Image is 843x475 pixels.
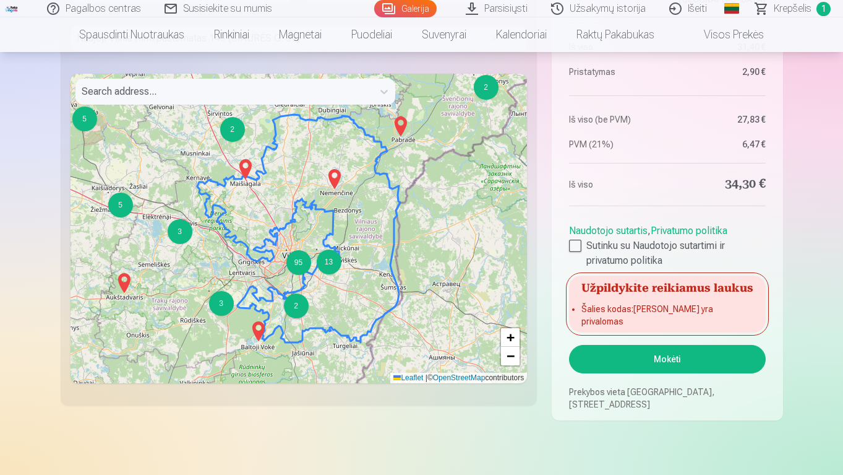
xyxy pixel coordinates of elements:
[569,113,661,126] dt: Iš viso (be PVM)
[674,138,766,150] dd: 6,47 €
[5,5,19,12] img: /fa5
[72,106,73,107] div: 5
[674,113,766,126] dd: 27,83 €
[264,17,336,52] a: Magnetai
[774,1,811,16] span: Krepšelis
[283,293,285,294] div: 2
[569,225,648,237] a: Naudotojo sutartis
[501,347,520,365] a: Zoom out
[669,17,779,52] a: Visos prekės
[507,329,515,345] span: +
[569,276,765,298] h5: Užpildykite reikiamus laukus
[284,294,309,318] div: 2
[569,219,765,268] div: ,
[316,249,317,250] div: 13
[581,303,753,328] li: Šalies kodas : [PERSON_NAME] yra privalomas
[816,2,831,16] span: 1
[569,176,661,193] dt: Iš viso
[236,154,255,184] img: Marker
[325,164,344,194] img: Marker
[72,107,97,131] div: 5
[473,74,474,76] div: 2
[569,238,765,268] label: Sutinku su Naudotojo sutartimi ir privatumo politika
[317,250,341,274] div: 13
[249,316,268,346] img: Marker
[674,66,766,78] dd: 2,90 €
[286,250,287,251] div: 95
[474,75,499,100] div: 2
[569,138,661,150] dt: PVM (21%)
[481,17,562,52] a: Kalendoriai
[220,116,221,118] div: 2
[209,291,234,316] div: 3
[286,250,311,275] div: 95
[393,373,423,382] a: Leaflet
[220,117,245,142] div: 2
[651,225,727,237] a: Privatumo politika
[336,17,407,52] a: Puodeliai
[569,386,765,411] p: Prekybos vieta [GEOGRAPHIC_DATA], [STREET_ADDRESS]
[108,192,109,193] div: 5
[390,373,527,383] div: © contributors
[674,176,766,193] dd: 34,30 €
[391,111,411,141] img: Marker
[407,17,481,52] a: Suvenyrai
[562,17,669,52] a: Raktų pakabukas
[168,219,192,244] div: 3
[167,219,168,220] div: 3
[569,66,661,78] dt: Pristatymas
[433,373,486,382] a: OpenStreetMap
[108,193,133,217] div: 5
[208,290,210,292] div: 3
[426,373,427,382] span: |
[114,268,134,298] img: Marker
[199,17,264,52] a: Rinkiniai
[64,17,199,52] a: Spausdinti nuotraukas
[569,345,765,373] button: Mokėti
[507,348,515,364] span: −
[501,328,520,347] a: Zoom in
